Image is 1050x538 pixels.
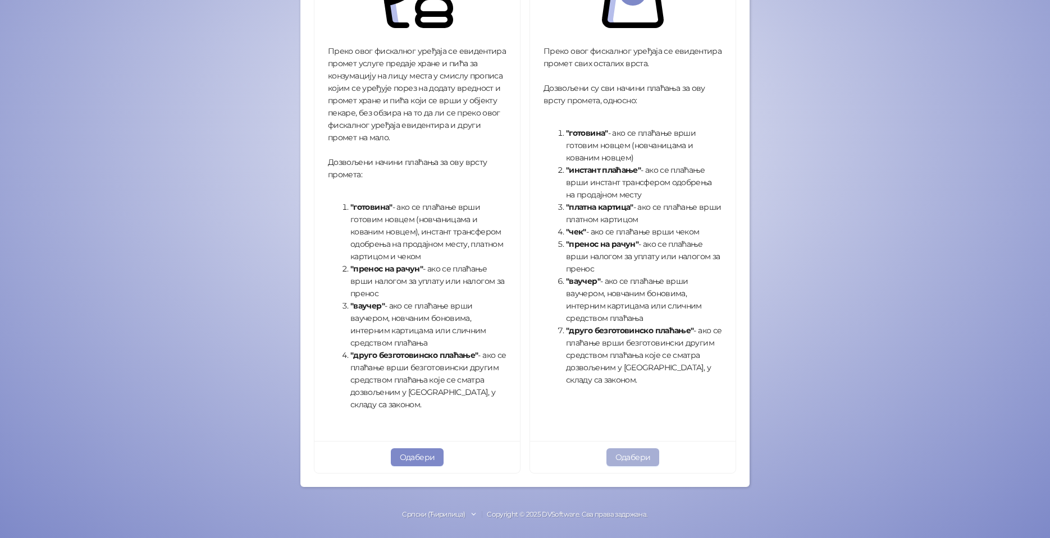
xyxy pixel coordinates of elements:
[350,349,506,411] li: - ако се плаћање врши безготовински другим средством плаћања које се сматра дозвољеним у [GEOGRAP...
[566,239,638,249] strong: "пренос на рачун"
[350,301,385,311] strong: "ваучер"
[350,202,392,212] strong: "готовина"
[566,164,722,201] li: - ако се плаћање врши инстант трансфером одобрења на продајном месту
[566,202,633,212] strong: "платна картица"
[391,448,444,466] button: Одабери
[566,324,722,386] li: - ако се плаћање врши безготовински другим средством плаћања које се сматра дозвољеним у [GEOGRAP...
[566,275,722,324] li: - ако се плаћање врши ваучером, новчаним боновима, интерним картицама или сличним средством плаћања
[606,448,660,466] button: Одабери
[566,238,722,275] li: - ако се плаћање врши налогом за уплату или налогом за пренос
[566,128,608,138] strong: "готовина"
[566,165,641,175] strong: "инстант плаћање"
[566,227,586,237] strong: "чек"
[566,226,722,238] li: - ако се плаћање врши чеком
[402,509,465,520] div: Српски (Ћирилица)
[350,350,478,360] strong: "друго безготовинско плаћање"
[566,276,600,286] strong: "ваучер"
[544,45,722,394] div: Преко овог фискалног уређаја се евидентира промет свих осталих врста. Дозвољени су сви начини пла...
[350,201,506,263] li: - ако се плаћање врши готовим новцем (новчаницама и кованим новцем), инстант трансфером одобрења ...
[328,45,506,419] div: Преко овог фискалног уређаја се евидентира промет услуге предаје хране и пића за конзумацију на л...
[350,264,423,274] strong: "пренос на рачун"
[566,201,722,226] li: - ако се плаћање врши платном картицом
[566,325,693,335] strong: "друго безготовинско плаћање"
[350,300,506,349] li: - ако се плаћање врши ваучером, новчаним боновима, интерним картицама или сличним средством плаћања
[350,263,506,300] li: - ако се плаћање врши налогом за уплату или налогом за пренос
[566,127,722,164] li: - ако се плаћање врши готовим новцем (новчаницама и кованим новцем)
